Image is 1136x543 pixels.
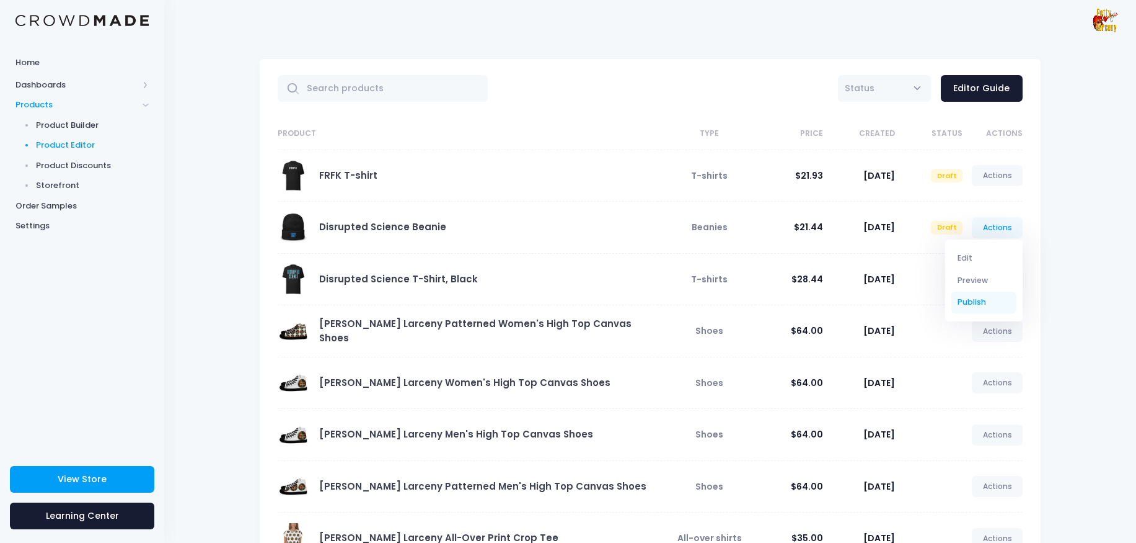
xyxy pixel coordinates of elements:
[951,248,1017,269] a: Edit
[36,119,149,132] span: Product Builder
[692,221,728,233] span: Beanies
[795,169,823,182] span: $21.93
[972,424,1023,446] a: Actions
[755,118,823,150] th: Price: activate to sort column ascending
[1093,8,1117,33] img: User
[972,165,1023,186] a: Actions
[863,480,895,493] span: [DATE]
[36,159,149,172] span: Product Discounts
[278,75,488,102] input: Search products
[46,509,119,522] span: Learning Center
[863,428,895,441] span: [DATE]
[15,56,149,69] span: Home
[863,325,895,337] span: [DATE]
[895,118,962,150] th: Status: activate to sort column ascending
[36,179,149,192] span: Storefront
[695,428,723,441] span: Shoes
[691,273,728,285] span: T-shirts
[863,221,895,233] span: [DATE]
[951,292,1017,313] a: Publish
[695,325,723,337] span: Shoes
[972,476,1023,497] a: Actions
[691,169,728,182] span: T-shirts
[845,82,874,95] span: Status
[791,273,823,285] span: $28.44
[319,376,610,389] a: [PERSON_NAME] Larceny Women's High Top Canvas Shoes
[931,169,962,182] span: Draft
[319,317,632,344] a: [PERSON_NAME] Larceny Patterned Women's High Top Canvas Shoes
[10,466,154,493] a: View Store
[15,79,138,91] span: Dashboards
[695,480,723,493] span: Shoes
[15,99,138,111] span: Products
[972,217,1023,238] a: Actions
[58,473,107,485] span: View Store
[319,428,593,441] a: [PERSON_NAME] Larceny Men's High Top Canvas Shoes
[791,480,823,493] span: $64.00
[941,75,1023,102] a: Editor Guide
[863,169,895,182] span: [DATE]
[15,15,149,27] img: Logo
[838,75,931,102] span: Status
[658,118,755,150] th: Type: activate to sort column ascending
[972,321,1023,342] a: Actions
[972,372,1023,393] a: Actions
[823,118,895,150] th: Created: activate to sort column ascending
[794,221,823,233] span: $21.44
[791,377,823,389] span: $64.00
[962,118,1023,150] th: Actions: activate to sort column ascending
[863,273,895,285] span: [DATE]
[319,272,478,285] a: Disrupted Science T-Shirt, Black
[863,377,895,389] span: [DATE]
[15,200,149,212] span: Order Samples
[319,169,377,182] a: FRFK T-shirt
[791,325,823,337] span: $64.00
[791,428,823,441] span: $64.00
[695,377,723,389] span: Shoes
[319,220,446,233] a: Disrupted Science Beanie
[845,82,874,94] span: Status
[319,480,646,493] a: [PERSON_NAME] Larceny Patterned Men's High Top Canvas Shoes
[278,118,657,150] th: Product: activate to sort column ascending
[36,139,149,151] span: Product Editor
[951,269,1017,291] a: Preview
[15,220,149,232] span: Settings
[10,503,154,529] a: Learning Center
[931,221,962,235] span: Draft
